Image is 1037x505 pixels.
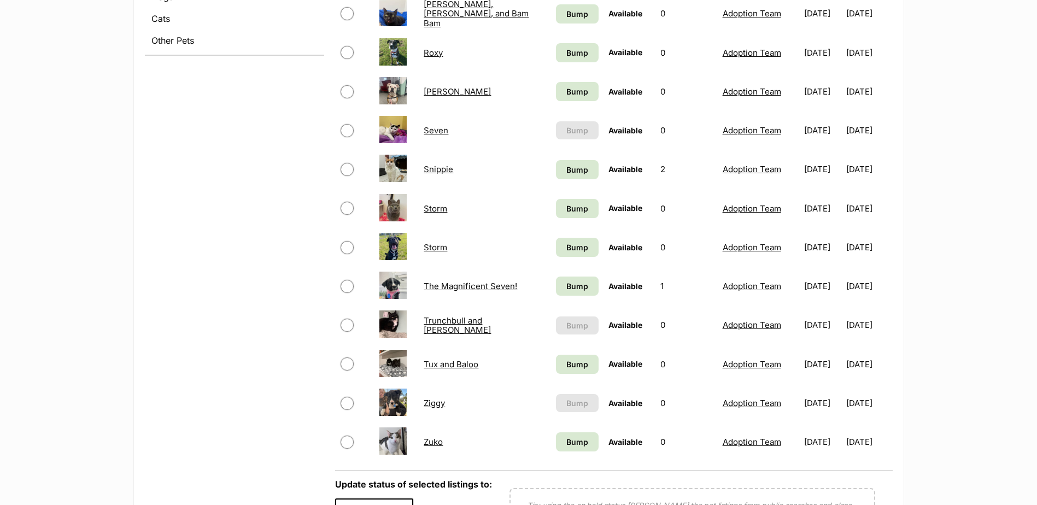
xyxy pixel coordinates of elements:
[424,315,491,335] a: Trunchbull and [PERSON_NAME]
[608,126,642,135] span: Available
[556,277,598,296] a: Bump
[424,359,478,369] a: Tux and Baloo
[723,125,781,136] a: Adoption Team
[424,86,491,97] a: [PERSON_NAME]
[424,437,443,447] a: Zuko
[556,355,598,374] a: Bump
[656,190,717,227] td: 0
[656,384,717,422] td: 0
[608,320,642,330] span: Available
[556,160,598,179] a: Bump
[723,359,781,369] a: Adoption Team
[800,73,845,110] td: [DATE]
[800,267,845,305] td: [DATE]
[656,423,717,461] td: 0
[608,437,642,447] span: Available
[656,228,717,266] td: 0
[556,43,598,62] a: Bump
[800,190,845,227] td: [DATE]
[656,306,717,344] td: 0
[723,320,781,330] a: Adoption Team
[846,384,892,422] td: [DATE]
[608,359,642,368] span: Available
[608,48,642,57] span: Available
[723,8,781,19] a: Adoption Team
[608,165,642,174] span: Available
[723,242,781,252] a: Adoption Team
[846,267,892,305] td: [DATE]
[723,437,781,447] a: Adoption Team
[424,398,445,408] a: Ziggy
[846,73,892,110] td: [DATE]
[556,121,598,139] button: Bump
[424,164,453,174] a: Snippie
[846,306,892,344] td: [DATE]
[566,320,588,331] span: Bump
[723,398,781,408] a: Adoption Team
[424,281,517,291] a: The Magnificent Seven!
[846,345,892,383] td: [DATE]
[608,243,642,252] span: Available
[846,150,892,188] td: [DATE]
[424,48,443,58] a: Roxy
[566,397,588,409] span: Bump
[566,436,588,448] span: Bump
[424,203,447,214] a: Storm
[800,423,845,461] td: [DATE]
[800,150,845,188] td: [DATE]
[424,242,447,252] a: Storm
[145,9,324,28] a: Cats
[424,125,448,136] a: Seven
[566,203,588,214] span: Bump
[566,125,588,136] span: Bump
[556,316,598,334] button: Bump
[656,34,717,72] td: 0
[800,34,845,72] td: [DATE]
[608,398,642,408] span: Available
[566,242,588,253] span: Bump
[723,203,781,214] a: Adoption Team
[556,4,598,24] a: Bump
[723,48,781,58] a: Adoption Team
[800,345,845,383] td: [DATE]
[846,423,892,461] td: [DATE]
[723,86,781,97] a: Adoption Team
[800,111,845,149] td: [DATE]
[656,267,717,305] td: 1
[566,359,588,370] span: Bump
[656,345,717,383] td: 0
[800,306,845,344] td: [DATE]
[556,199,598,218] a: Bump
[556,432,598,451] a: Bump
[846,111,892,149] td: [DATE]
[846,190,892,227] td: [DATE]
[608,87,642,96] span: Available
[846,228,892,266] td: [DATE]
[566,47,588,58] span: Bump
[800,228,845,266] td: [DATE]
[566,8,588,20] span: Bump
[656,73,717,110] td: 0
[566,86,588,97] span: Bump
[556,82,598,101] a: Bump
[566,164,588,175] span: Bump
[608,281,642,291] span: Available
[723,164,781,174] a: Adoption Team
[145,31,324,50] a: Other Pets
[556,238,598,257] a: Bump
[723,281,781,291] a: Adoption Team
[656,111,717,149] td: 0
[566,280,588,292] span: Bump
[335,479,492,490] label: Update status of selected listings to:
[846,34,892,72] td: [DATE]
[656,150,717,188] td: 2
[608,203,642,213] span: Available
[608,9,642,18] span: Available
[800,384,845,422] td: [DATE]
[556,394,598,412] button: Bump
